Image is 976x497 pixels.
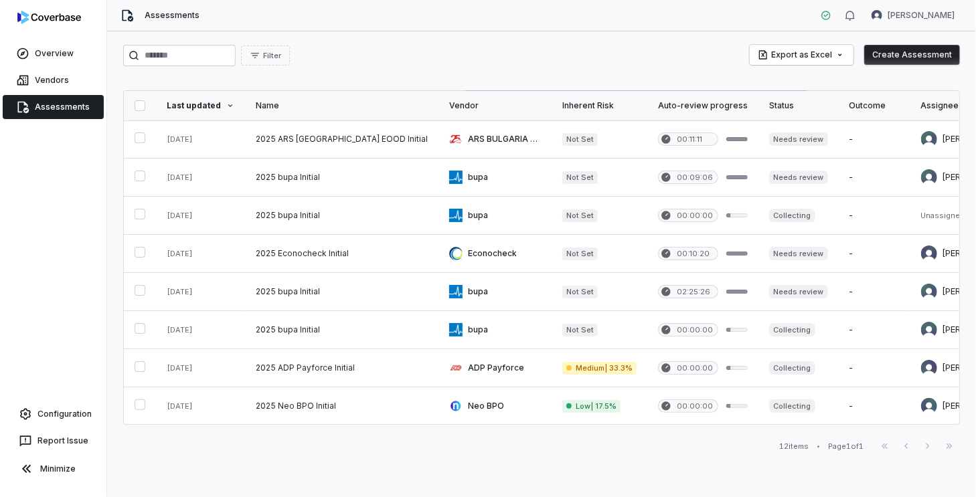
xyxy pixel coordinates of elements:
[839,311,910,349] td: -
[562,100,637,111] div: Inherent Risk
[839,159,910,197] td: -
[769,100,827,111] div: Status
[839,387,910,425] td: -
[921,322,937,338] img: Martin Bowles avatar
[864,45,960,65] button: Create Assessment
[849,100,900,111] div: Outcome
[921,284,937,300] img: Stewart Mair avatar
[921,398,937,414] img: Isaque Caldas avatar
[17,11,81,24] img: logo-D7KZi-bG.svg
[779,441,809,452] div: 12 items
[921,131,937,147] img: Stewart Mair avatar
[839,235,910,273] td: -
[921,169,937,185] img: Stewart Mair avatar
[828,441,864,452] div: Page 1 of 1
[839,349,910,387] td: -
[921,360,937,376] img: Sammie Tan avatar
[3,41,104,66] a: Overview
[750,45,853,65] button: Export as Excel
[3,68,104,92] a: Vendors
[5,429,101,453] button: Report Issue
[145,10,199,21] span: Assessments
[167,100,234,111] div: Last updated
[449,100,541,111] div: Vendor
[839,120,910,159] td: -
[872,10,882,21] img: Felipe Bertho avatar
[5,456,101,482] button: Minimize
[658,100,748,111] div: Auto-review progress
[839,273,910,311] td: -
[864,5,963,25] button: Felipe Bertho avatar[PERSON_NAME]
[3,95,104,119] a: Assessments
[817,441,820,451] div: •
[5,402,101,426] a: Configuration
[263,51,281,61] span: Filter
[256,100,428,111] div: Name
[241,45,290,66] button: Filter
[839,197,910,235] td: -
[888,10,955,21] span: [PERSON_NAME]
[921,245,937,262] img: Carol Najera avatar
